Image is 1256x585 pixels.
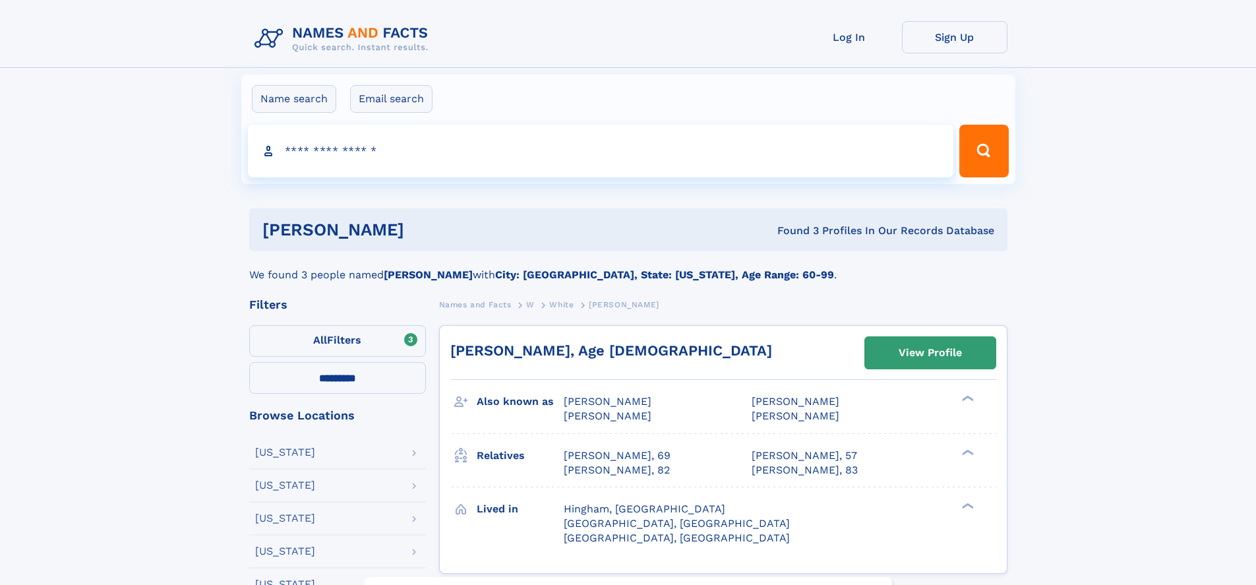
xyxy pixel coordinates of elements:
label: Name search [252,85,336,113]
span: White [549,300,574,309]
a: [PERSON_NAME], Age [DEMOGRAPHIC_DATA] [450,342,772,359]
div: View Profile [899,338,962,368]
span: [PERSON_NAME] [589,300,659,309]
div: Browse Locations [249,410,426,421]
label: Filters [249,325,426,357]
a: View Profile [865,337,996,369]
a: [PERSON_NAME], 69 [564,448,671,463]
h3: Also known as [477,390,564,413]
a: Sign Up [902,21,1007,53]
div: [US_STATE] [255,447,315,458]
div: Found 3 Profiles In Our Records Database [591,224,994,238]
a: Log In [796,21,902,53]
span: W [526,300,535,309]
h3: Lived in [477,498,564,520]
button: Search Button [959,125,1008,177]
a: [PERSON_NAME], 57 [752,448,857,463]
h1: [PERSON_NAME] [262,222,591,238]
div: We found 3 people named with . [249,251,1007,283]
label: Email search [350,85,433,113]
span: [GEOGRAPHIC_DATA], [GEOGRAPHIC_DATA] [564,532,790,544]
a: Names and Facts [439,296,512,313]
span: All [313,334,327,346]
a: W [526,296,535,313]
h3: Relatives [477,445,564,467]
div: [US_STATE] [255,546,315,557]
a: [PERSON_NAME], 82 [564,463,670,477]
a: [PERSON_NAME], 83 [752,463,858,477]
b: City: [GEOGRAPHIC_DATA], State: [US_STATE], Age Range: 60-99 [495,268,834,281]
span: [PERSON_NAME] [564,410,651,422]
span: [GEOGRAPHIC_DATA], [GEOGRAPHIC_DATA] [564,517,790,530]
span: [PERSON_NAME] [564,395,651,408]
b: [PERSON_NAME] [384,268,473,281]
input: search input [248,125,954,177]
div: Filters [249,299,426,311]
div: [US_STATE] [255,513,315,524]
div: ❯ [959,394,974,403]
div: [US_STATE] [255,480,315,491]
img: Logo Names and Facts [249,21,439,57]
span: Hingham, [GEOGRAPHIC_DATA] [564,503,725,515]
div: ❯ [959,448,974,456]
span: [PERSON_NAME] [752,395,839,408]
a: White [549,296,574,313]
span: [PERSON_NAME] [752,410,839,422]
div: ❯ [959,501,974,510]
